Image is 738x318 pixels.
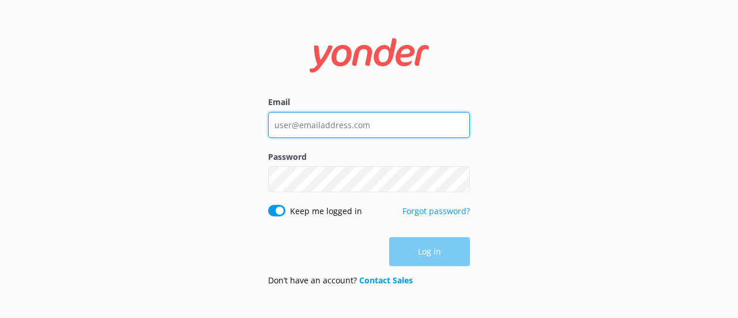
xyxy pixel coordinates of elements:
[290,205,362,218] label: Keep me logged in
[447,168,470,191] button: Show password
[268,96,470,109] label: Email
[268,112,470,138] input: user@emailaddress.com
[268,274,413,287] p: Don’t have an account?
[402,205,470,216] a: Forgot password?
[359,275,413,286] a: Contact Sales
[268,151,470,163] label: Password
